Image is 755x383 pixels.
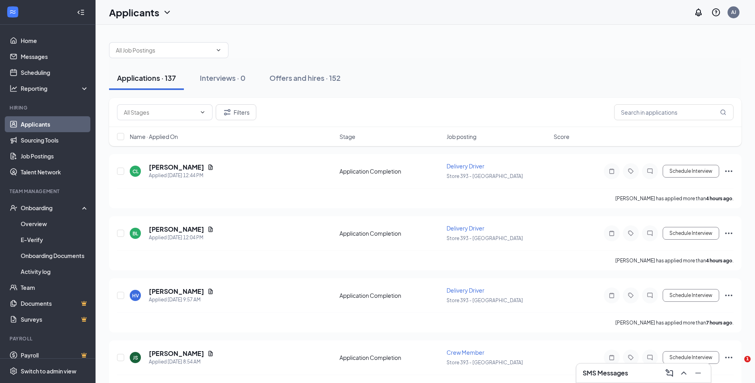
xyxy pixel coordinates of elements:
[149,163,204,172] h5: [PERSON_NAME]
[706,258,732,264] b: 4 hours ago
[744,356,751,362] span: 1
[149,287,204,296] h5: [PERSON_NAME]
[124,108,196,117] input: All Stages
[447,162,484,170] span: Delivery Driver
[207,350,214,357] svg: Document
[645,168,655,174] svg: ChatInactive
[162,8,172,17] svg: ChevronDown
[663,227,719,240] button: Schedule Interview
[645,292,655,299] svg: ChatInactive
[626,230,636,236] svg: Tag
[607,292,616,299] svg: Note
[663,289,719,302] button: Schedule Interview
[133,168,139,175] div: CL
[207,288,214,295] svg: Document
[10,84,18,92] svg: Analysis
[21,49,89,64] a: Messages
[10,335,87,342] div: Payroll
[149,234,214,242] div: Applied [DATE] 12:04 PM
[149,172,214,180] div: Applied [DATE] 12:44 PM
[9,8,17,16] svg: WorkstreamLogo
[447,225,484,232] span: Delivery Driver
[447,173,523,179] span: Store 393 - [GEOGRAPHIC_DATA]
[133,230,138,237] div: BL
[447,235,523,241] span: Store 393 - [GEOGRAPHIC_DATA]
[339,229,442,237] div: Application Completion
[149,225,204,234] h5: [PERSON_NAME]
[207,164,214,170] svg: Document
[447,349,484,356] span: Crew Member
[21,232,89,248] a: E-Verify
[21,33,89,49] a: Home
[339,133,355,141] span: Stage
[731,9,736,16] div: AJ
[615,195,734,202] p: [PERSON_NAME] has applied more than .
[447,287,484,294] span: Delivery Driver
[117,73,176,83] div: Applications · 137
[679,368,689,378] svg: ChevronUp
[720,109,726,115] svg: MagnifyingGlass
[665,368,674,378] svg: ComposeMessage
[133,354,138,361] div: JS
[21,164,89,180] a: Talent Network
[149,358,214,366] div: Applied [DATE] 8:54 AM
[692,367,704,379] button: Minimize
[706,195,732,201] b: 4 hours ago
[149,296,214,304] div: Applied [DATE] 9:57 AM
[200,73,246,83] div: Interviews · 0
[607,230,616,236] svg: Note
[728,356,747,375] iframe: Intercom live chat
[339,167,442,175] div: Application Completion
[626,292,636,299] svg: Tag
[339,291,442,299] div: Application Completion
[222,107,232,117] svg: Filter
[645,230,655,236] svg: ChatInactive
[447,133,476,141] span: Job posting
[132,292,139,299] div: HV
[10,204,18,212] svg: UserCheck
[269,73,341,83] div: Offers and hires · 152
[10,104,87,111] div: Hiring
[21,248,89,264] a: Onboarding Documents
[149,349,204,358] h5: [PERSON_NAME]
[615,257,734,264] p: [PERSON_NAME] has applied more than .
[21,84,89,92] div: Reporting
[694,8,703,17] svg: Notifications
[116,46,212,55] input: All Job Postings
[21,367,76,375] div: Switch to admin view
[724,166,734,176] svg: Ellipses
[724,353,734,362] svg: Ellipses
[663,351,719,364] button: Schedule Interview
[663,367,676,379] button: ComposeMessage
[447,297,523,303] span: Store 393 - [GEOGRAPHIC_DATA]
[21,216,89,232] a: Overview
[10,188,87,195] div: Team Management
[21,311,89,327] a: SurveysCrown
[614,104,734,120] input: Search in applications
[677,367,690,379] button: ChevronUp
[447,360,523,365] span: Store 393 - [GEOGRAPHIC_DATA]
[583,369,628,377] h3: SMS Messages
[216,104,256,120] button: Filter Filters
[706,320,732,326] b: 7 hours ago
[21,148,89,164] a: Job Postings
[21,264,89,279] a: Activity log
[607,354,616,361] svg: Note
[21,279,89,295] a: Team
[724,291,734,300] svg: Ellipses
[77,8,85,16] svg: Collapse
[215,47,222,53] svg: ChevronDown
[10,367,18,375] svg: Settings
[663,165,719,178] button: Schedule Interview
[21,132,89,148] a: Sourcing Tools
[554,133,570,141] span: Score
[724,229,734,238] svg: Ellipses
[626,168,636,174] svg: Tag
[21,295,89,311] a: DocumentsCrown
[339,354,442,362] div: Application Completion
[626,354,636,361] svg: Tag
[615,319,734,326] p: [PERSON_NAME] has applied more than .
[21,347,89,363] a: PayrollCrown
[645,354,655,361] svg: ChatInactive
[207,226,214,233] svg: Document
